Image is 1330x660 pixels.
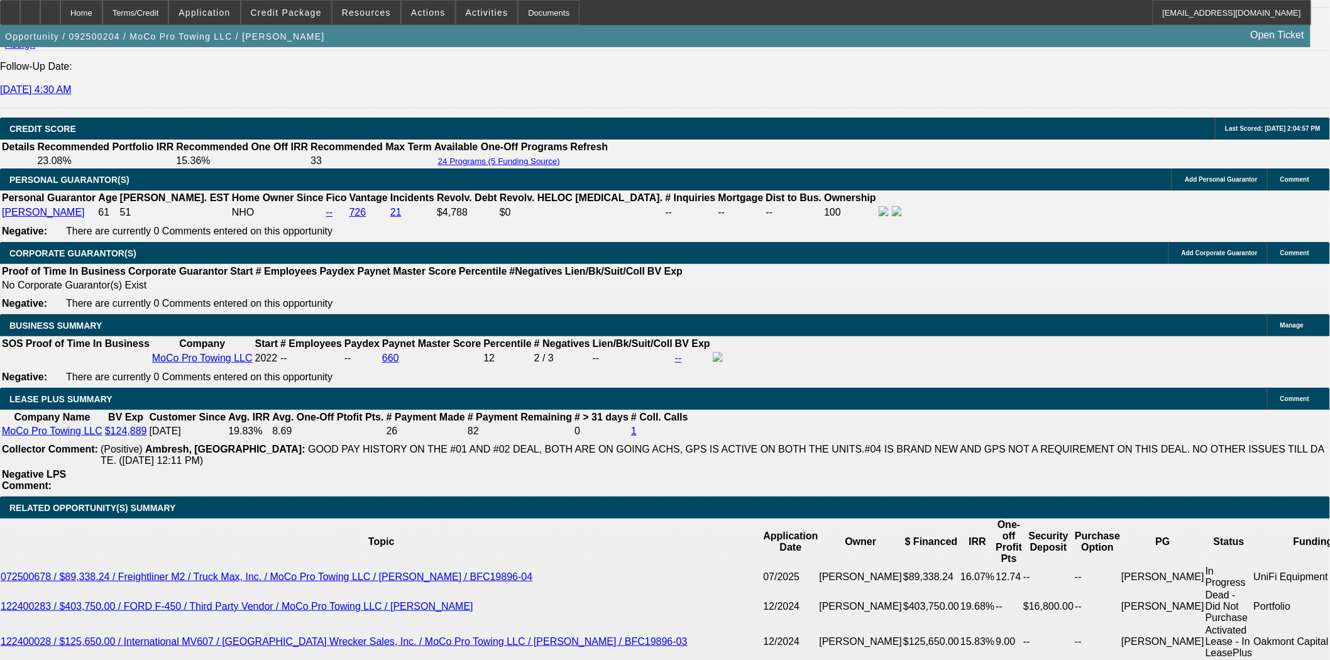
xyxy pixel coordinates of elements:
b: Personal Guarantor [2,192,96,203]
td: 07/2025 [763,565,819,589]
td: 12/2024 [763,589,819,624]
span: LEASE PLUS SUMMARY [9,394,113,404]
td: 19.68% [960,589,995,624]
span: GOOD PAY HISTORY ON THE #01 AND #02 DEAL, BOTH ARE ON GOING ACHS, GPS IS ACTIVE ON BOTH THE UNITS... [101,444,1325,466]
td: In Progress [1205,565,1253,589]
b: Collector Comment: [2,444,98,454]
span: Opportunity / 092500204 / MoCo Pro Towing LLC / [PERSON_NAME] [5,31,325,41]
td: $16,800.00 [1023,589,1074,624]
th: Status [1205,519,1253,565]
b: Start [230,266,253,277]
span: BUSINESS SUMMARY [9,321,102,331]
b: # > 31 days [574,412,629,422]
td: 16.07% [960,565,995,589]
a: Open Ticket [1246,25,1309,46]
b: Mortgage [718,192,764,203]
td: 23.08% [36,155,174,167]
button: Resources [332,1,400,25]
b: Corporate Guarantor [128,266,228,277]
span: CORPORATE GUARANTOR(S) [9,248,136,258]
span: Add Corporate Guarantor [1182,250,1258,256]
td: -- [718,206,764,219]
td: 51 [119,206,230,219]
span: Comment [1280,176,1309,183]
td: $0 [499,206,664,219]
td: [PERSON_NAME] [819,624,903,659]
td: 9.00 [996,624,1023,659]
span: There are currently 0 Comments entered on this opportunity [66,371,332,382]
b: Negative: [2,371,47,382]
th: SOS [1,338,24,350]
td: -- [664,206,716,219]
a: MoCo Pro Towing LLC [2,426,102,436]
td: 61 [97,206,118,219]
th: Available One-Off Programs [434,141,569,153]
img: linkedin-icon.png [892,206,902,216]
span: Last Scored: [DATE] 2:04:57 PM [1225,125,1321,132]
b: Negative: [2,298,47,309]
td: 33 [310,155,432,167]
td: Dead - Did Not Purchase [1205,589,1253,624]
b: # Payment Remaining [468,412,572,422]
td: [PERSON_NAME] [819,565,903,589]
th: IRR [960,519,995,565]
b: Dist to Bus. [766,192,822,203]
a: 1 [631,426,637,436]
span: Application [179,8,230,18]
b: Start [255,338,278,349]
span: RELATED OPPORTUNITY(S) SUMMARY [9,503,175,513]
td: $89,338.24 [903,565,960,589]
span: There are currently 0 Comments entered on this opportunity [66,226,332,236]
td: [PERSON_NAME] [1121,565,1205,589]
th: Recommended One Off IRR [175,141,309,153]
b: BV Exp [108,412,143,422]
b: Paydex [320,266,355,277]
b: BV Exp [647,266,683,277]
img: facebook-icon.png [713,352,723,362]
td: -- [1023,624,1074,659]
b: Percentile [483,338,531,349]
th: Proof of Time In Business [25,338,150,350]
th: Owner [819,519,903,565]
td: -- [1074,624,1121,659]
td: No Corporate Guarantor(s) Exist [1,279,688,292]
th: Application Date [763,519,819,565]
b: # Negatives [534,338,590,349]
td: $125,650.00 [903,624,960,659]
td: [PERSON_NAME] [1121,624,1205,659]
td: [DATE] [149,425,227,437]
a: 660 [382,353,399,363]
span: Add Personal Guarantor [1185,176,1258,183]
button: Application [169,1,239,25]
td: 15.36% [175,155,309,167]
span: There are currently 0 Comments entered on this opportunity [66,298,332,309]
th: Recommended Portfolio IRR [36,141,174,153]
b: Paydex [344,338,380,349]
b: # Payment Made [387,412,465,422]
b: # Inquiries [665,192,715,203]
td: 12/2024 [763,624,819,659]
td: -- [766,206,823,219]
td: $403,750.00 [903,589,960,624]
span: Comment [1280,250,1309,256]
span: Resources [342,8,391,18]
b: Lien/Bk/Suit/Coll [565,266,645,277]
td: -- [996,589,1023,624]
b: Ownership [824,192,876,203]
td: 8.69 [272,425,384,437]
b: BV Exp [675,338,710,349]
td: Activated Lease - In LeasePlus [1205,624,1253,659]
b: Company [179,338,225,349]
a: -- [326,207,333,217]
b: Avg. IRR [228,412,270,422]
a: MoCo Pro Towing LLC [152,353,253,363]
span: Actions [411,8,446,18]
th: Recommended Max Term [310,141,432,153]
td: -- [1074,565,1121,589]
b: Home Owner Since [232,192,324,203]
button: 24 Programs (5 Funding Source) [434,156,564,167]
th: $ Financed [903,519,960,565]
b: Age [98,192,117,203]
button: Activities [456,1,518,25]
span: Credit Package [251,8,322,18]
